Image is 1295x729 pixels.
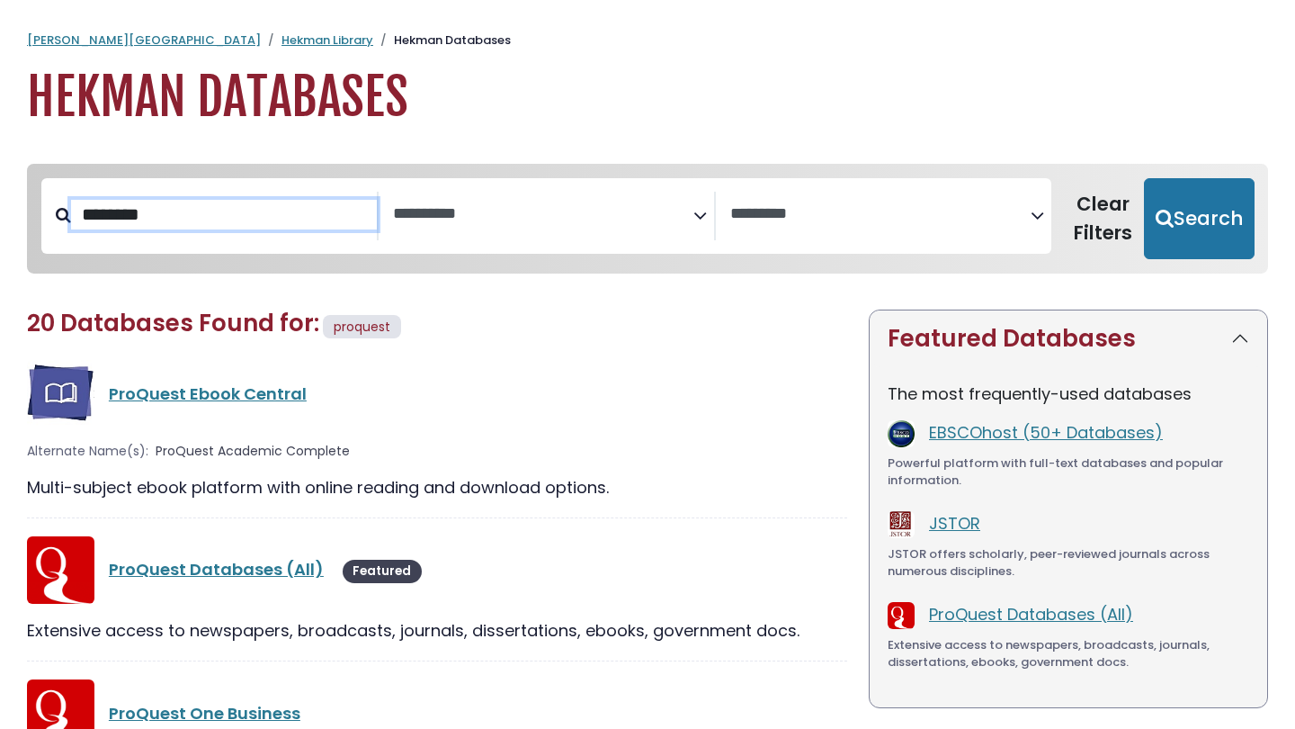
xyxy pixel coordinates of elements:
span: 20 Databases Found for: [27,307,319,339]
nav: breadcrumb [27,31,1268,49]
span: Featured [343,560,422,583]
div: Extensive access to newspapers, broadcasts, journals, dissertations, ebooks, government docs. [888,636,1249,671]
button: Clear Filters [1062,178,1144,259]
a: EBSCOhost (50+ Databases) [929,421,1163,444]
a: ProQuest Databases (All) [109,558,324,580]
a: [PERSON_NAME][GEOGRAPHIC_DATA] [27,31,261,49]
div: Powerful platform with full-text databases and popular information. [888,454,1249,490]
li: Hekman Databases [373,31,511,49]
textarea: Search [393,205,693,224]
span: Alternate Name(s): [27,442,148,461]
div: Extensive access to newspapers, broadcasts, journals, dissertations, ebooks, government docs. [27,618,847,643]
a: Hekman Library [281,31,373,49]
nav: Search filters [27,164,1268,274]
div: JSTOR offers scholarly, peer-reviewed journals across numerous disciplines. [888,545,1249,580]
input: Search database by title or keyword [71,200,377,229]
button: Submit for Search Results [1144,178,1255,259]
span: proquest [334,318,390,336]
a: ProQuest Ebook Central [109,382,307,405]
button: Featured Databases [870,310,1267,367]
textarea: Search [730,205,1031,224]
a: JSTOR [929,512,980,535]
p: The most frequently-used databases [888,382,1249,406]
span: ProQuest Academic Complete [156,442,350,461]
a: ProQuest Databases (All) [929,603,1133,625]
h1: Hekman Databases [27,67,1268,128]
a: ProQuest One Business [109,702,300,724]
div: Multi-subject ebook platform with online reading and download options. [27,475,847,499]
